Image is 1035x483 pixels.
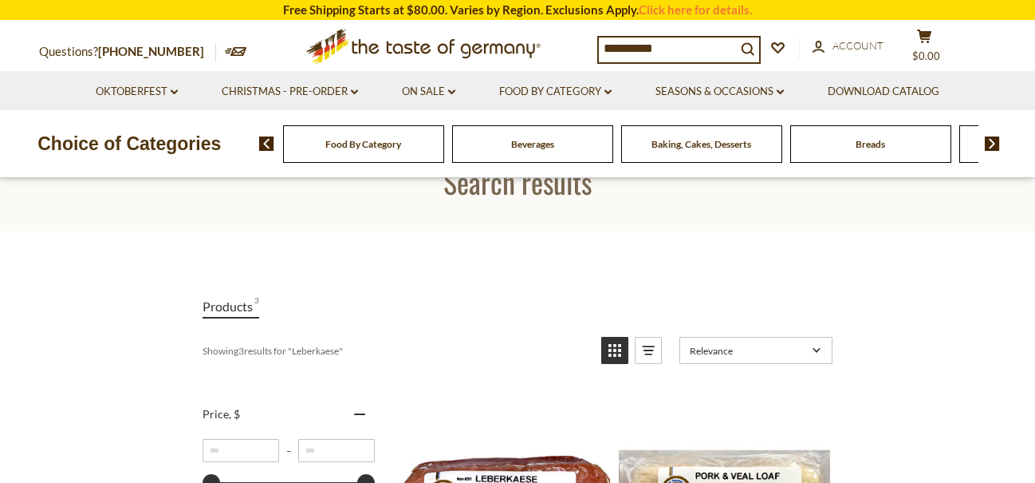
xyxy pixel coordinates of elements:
[813,38,883,55] a: Account
[651,138,751,150] a: Baking, Cakes, Desserts
[679,337,832,364] a: Sort options
[856,138,885,150] a: Breads
[203,295,259,319] a: View Products Tab
[900,29,948,69] button: $0.00
[912,49,940,62] span: $0.00
[39,42,216,62] p: Questions?
[254,295,259,317] span: 3
[259,137,274,151] img: previous arrow
[96,83,178,101] a: Oktoberfest
[222,83,358,101] a: Christmas - PRE-ORDER
[229,407,240,421] span: , $
[635,337,662,364] a: View list mode
[203,407,240,421] span: Price
[49,164,986,200] h1: Search results
[325,138,401,150] a: Food By Category
[828,83,939,101] a: Download Catalog
[832,39,883,52] span: Account
[655,83,784,101] a: Seasons & Occasions
[203,337,589,364] div: Showing results for " "
[279,445,298,457] span: –
[298,439,375,462] input: Maximum value
[203,439,279,462] input: Minimum value
[985,137,1000,151] img: next arrow
[402,83,455,101] a: On Sale
[601,337,628,364] a: View grid mode
[690,345,807,357] span: Relevance
[238,345,244,357] b: 3
[639,2,752,17] a: Click here for details.
[98,44,204,58] a: [PHONE_NUMBER]
[511,138,554,150] a: Beverages
[499,83,612,101] a: Food By Category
